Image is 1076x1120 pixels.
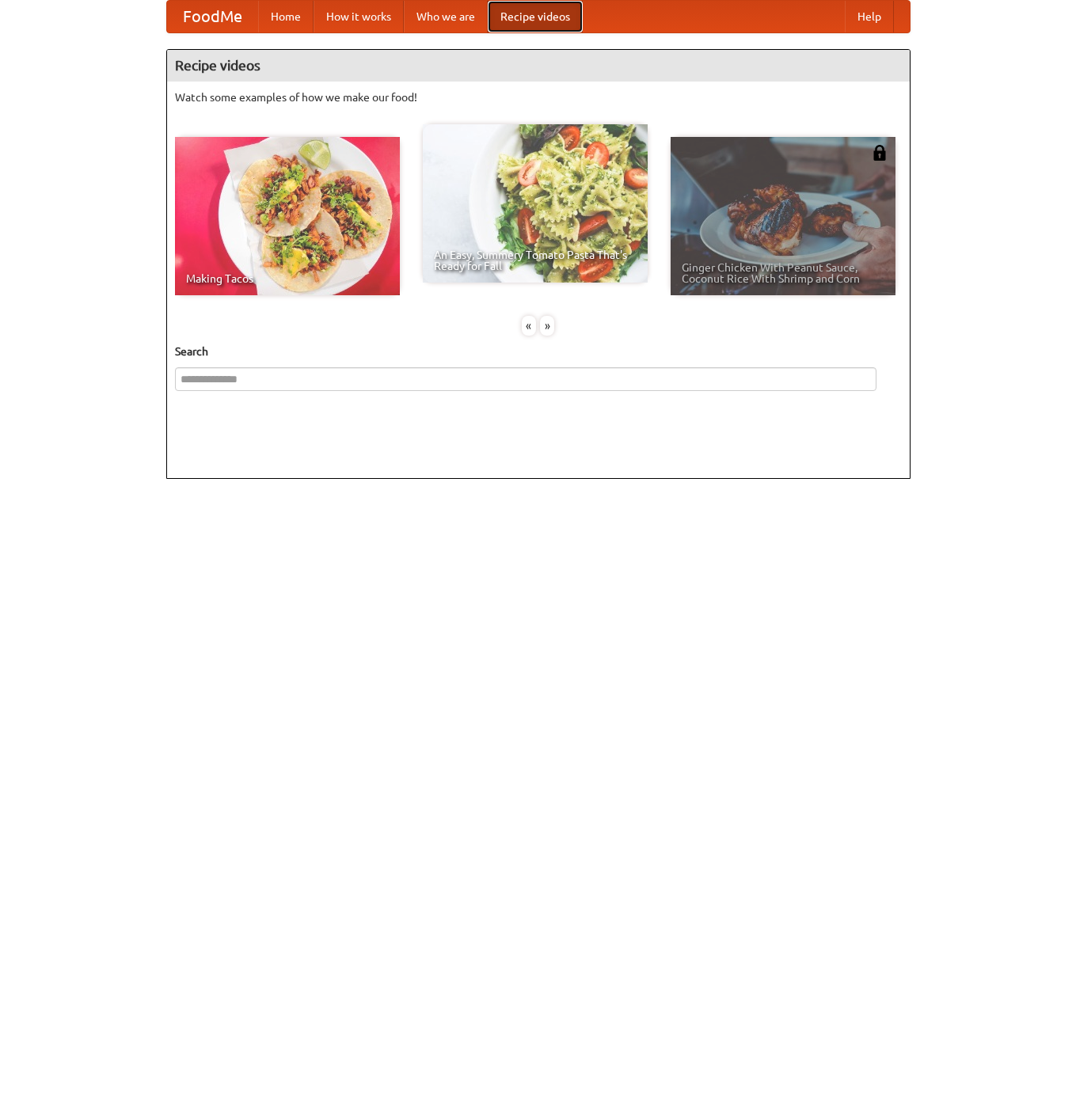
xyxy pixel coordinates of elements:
a: Who we are [404,1,488,32]
span: Making Tacos [186,273,389,284]
h4: Recipe videos [167,50,910,82]
p: Watch some examples of how we make our food! [175,89,902,105]
div: » [540,316,554,336]
span: An Easy, Summery Tomato Pasta That's Ready for Fall [434,249,637,271]
img: 483408.png [872,145,888,161]
div: « [522,316,536,336]
a: An Easy, Summery Tomato Pasta That's Ready for Fall [423,124,648,283]
a: Home [258,1,314,32]
a: FoodMe [167,1,258,32]
a: Making Tacos [175,137,400,295]
a: Recipe videos [488,1,583,32]
a: How it works [314,1,404,32]
h5: Search [175,344,902,359]
a: Help [845,1,894,32]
